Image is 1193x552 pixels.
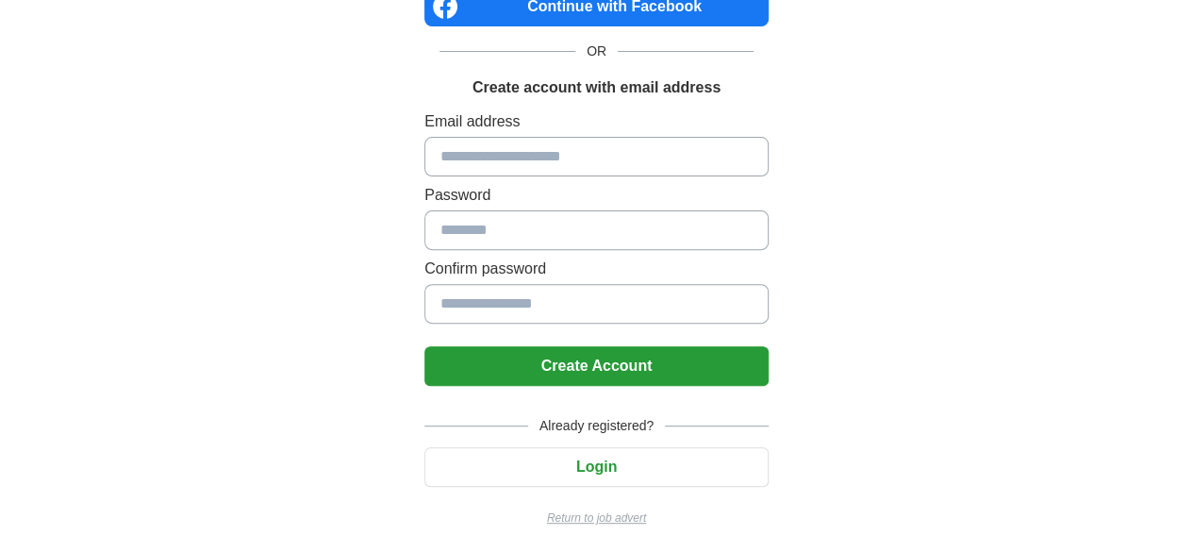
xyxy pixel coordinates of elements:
span: OR [575,42,618,61]
label: Confirm password [424,258,769,280]
label: Email address [424,110,769,133]
a: Login [424,459,769,475]
h1: Create account with email address [472,76,721,99]
button: Create Account [424,346,769,386]
button: Login [424,447,769,487]
span: Already registered? [528,416,665,436]
a: Return to job advert [424,510,769,527]
label: Password [424,184,769,207]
